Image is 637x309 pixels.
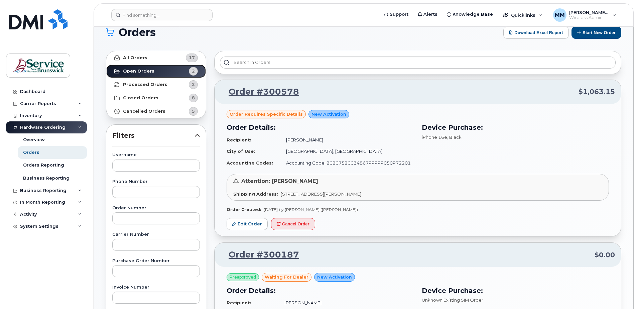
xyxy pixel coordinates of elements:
[511,12,535,18] span: Quicklinks
[413,8,442,21] a: Alerts
[112,232,200,237] label: Carrier Number
[112,206,200,210] label: Order Number
[227,300,251,305] strong: Recipient:
[123,95,158,101] strong: Closed Orders
[192,108,195,114] span: 5
[227,122,414,132] h3: Order Details:
[112,259,200,263] label: Purchase Order Number
[230,274,256,280] span: Preapproved
[442,8,498,21] a: Knowledge Base
[112,180,200,184] label: Phone Number
[548,8,621,22] div: McEachern, Melissa (ASD-E)
[123,69,154,74] strong: Open Orders
[106,91,206,105] a: Closed Orders8
[265,274,308,280] span: waiting for dealer
[423,11,437,18] span: Alerts
[227,137,251,142] strong: Recipient:
[227,218,268,230] a: Edit Order
[189,55,195,61] span: 17
[106,51,206,65] a: All Orders17
[221,249,299,261] a: Order #300187
[569,15,609,20] span: Wireless Admin
[123,55,147,61] strong: All Orders
[422,286,609,296] h3: Device Purchase:
[227,286,414,296] h3: Order Details:
[281,191,361,197] span: [STREET_ADDRESS][PERSON_NAME]
[227,207,261,212] strong: Order Created:
[230,111,303,117] span: Order requires Specific details
[390,11,408,18] span: Support
[112,131,195,140] span: Filters
[233,191,278,197] strong: Shipping Address:
[422,297,483,303] span: Unknown Existing SIM Order
[227,148,255,154] strong: City of Use:
[422,134,447,140] span: iPhone 16e
[569,10,609,15] span: [PERSON_NAME] (ASD-E)
[498,8,547,22] div: Quicklinks
[422,122,609,132] h3: Device Purchase:
[317,274,352,280] span: New Activation
[220,57,616,69] input: Search in orders
[311,111,346,117] span: New Activation
[241,178,318,184] span: Attention: [PERSON_NAME]
[453,11,493,18] span: Knowledge Base
[119,27,156,37] span: Orders
[571,26,621,39] button: Start New Order
[106,78,206,91] a: Processed Orders2
[379,8,413,21] a: Support
[106,65,206,78] a: Open Orders2
[280,145,414,157] td: [GEOGRAPHIC_DATA], [GEOGRAPHIC_DATA]
[106,105,206,118] a: Cancelled Orders5
[271,218,315,230] button: Cancel Order
[595,250,615,260] span: $0.00
[123,82,167,87] strong: Processed Orders
[264,207,358,212] span: [DATE] by [PERSON_NAME] ([PERSON_NAME])
[579,87,615,97] span: $1,063.15
[447,134,462,140] span: , Black
[280,157,414,169] td: Accounting Code: 20207520034867PPPPP050P72201
[192,68,195,74] span: 2
[280,134,414,146] td: [PERSON_NAME]
[112,285,200,290] label: Invoice Number
[278,297,414,309] td: [PERSON_NAME]
[123,109,165,114] strong: Cancelled Orders
[221,86,299,98] a: Order #300578
[503,26,569,39] button: Download Excel Report
[227,160,273,166] strong: Accounting Codes:
[111,9,213,21] input: Find something...
[192,81,195,88] span: 2
[555,11,565,19] span: MM
[192,95,195,101] span: 8
[112,153,200,157] label: Username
